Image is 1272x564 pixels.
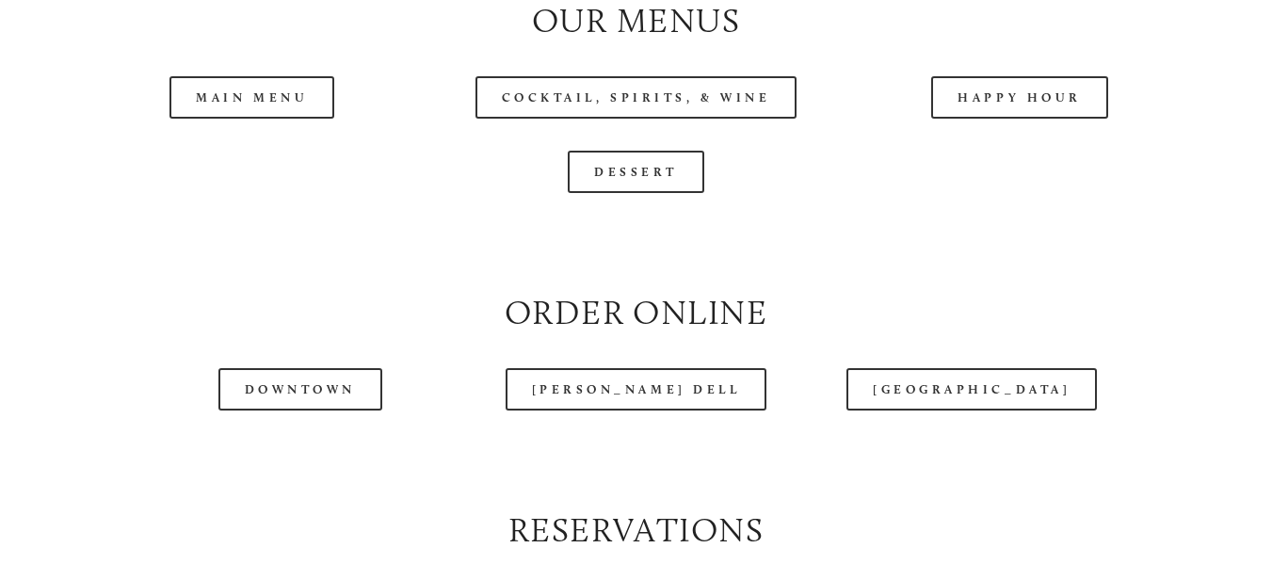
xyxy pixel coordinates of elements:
[218,368,382,411] a: Downtown
[506,368,767,411] a: [PERSON_NAME] Dell
[568,151,704,193] a: Dessert
[846,368,1097,411] a: [GEOGRAPHIC_DATA]
[76,289,1196,336] h2: Order Online
[76,507,1196,554] h2: Reservations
